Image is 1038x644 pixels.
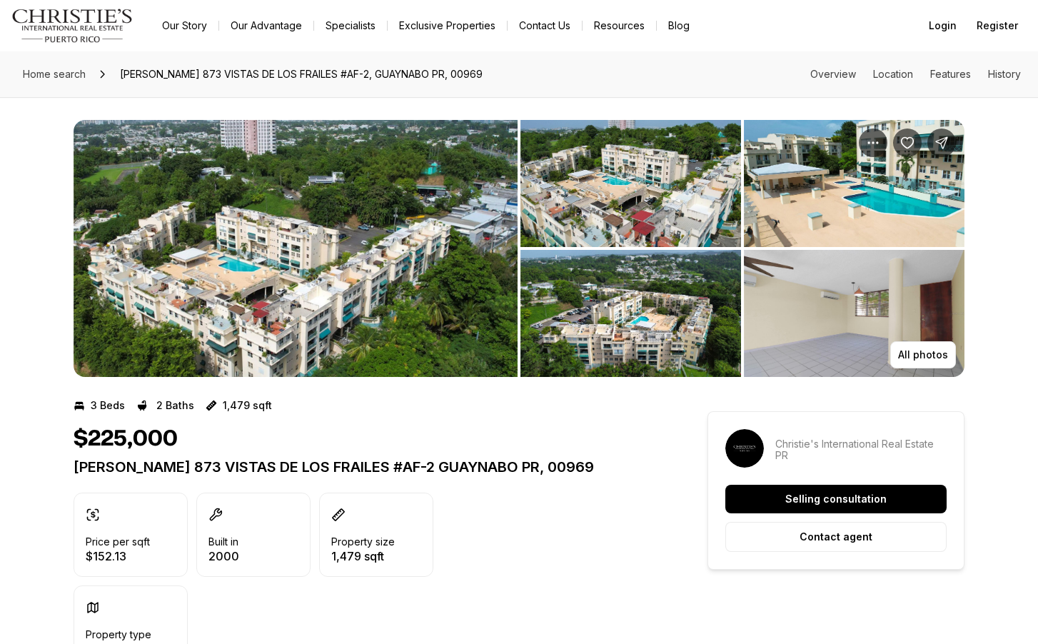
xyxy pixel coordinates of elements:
[91,400,125,411] p: 3 Beds
[520,120,741,247] button: View image gallery
[223,400,272,411] p: 1,479 sqft
[86,536,150,548] p: Price per sqft
[23,68,86,80] span: Home search
[988,68,1021,80] a: Skip to: History
[927,129,956,157] button: Share Property: Carr 873 VISTAS DE LOS FRAILES #AF-2
[800,531,872,543] p: Contact agent
[331,550,395,562] p: 1,479 sqft
[898,349,948,361] p: All photos
[208,550,239,562] p: 2000
[968,11,1027,40] button: Register
[977,20,1018,31] span: Register
[810,69,1021,80] nav: Page section menu
[219,16,313,36] a: Our Advantage
[114,63,488,86] span: [PERSON_NAME] 873 VISTAS DE LOS FRAILES #AF-2, GUAYNABO PR, 00969
[810,68,856,80] a: Skip to: Overview
[508,16,582,36] button: Contact Us
[74,426,178,453] h1: $225,000
[151,16,218,36] a: Our Story
[893,129,922,157] button: Save Property: Carr 873 VISTAS DE LOS FRAILES #AF-2
[775,438,947,461] p: Christie's International Real Estate PR
[657,16,701,36] a: Blog
[785,493,887,505] p: Selling consultation
[725,522,947,552] button: Contact agent
[725,485,947,513] button: Selling consultation
[74,120,964,377] div: Listing Photos
[520,120,964,377] li: 2 of 8
[930,68,971,80] a: Skip to: Features
[859,129,887,157] button: Property options
[74,120,518,377] button: View image gallery
[156,400,194,411] p: 2 Baths
[920,11,965,40] button: Login
[74,458,656,476] p: [PERSON_NAME] 873 VISTAS DE LOS FRAILES #AF-2 GUAYNABO PR, 00969
[388,16,507,36] a: Exclusive Properties
[929,20,957,31] span: Login
[17,63,91,86] a: Home search
[331,536,395,548] p: Property size
[744,250,964,377] button: View image gallery
[744,120,964,247] button: View image gallery
[208,536,238,548] p: Built in
[890,341,956,368] button: All photos
[11,9,133,43] img: logo
[314,16,387,36] a: Specialists
[583,16,656,36] a: Resources
[86,629,151,640] p: Property type
[520,250,741,377] button: View image gallery
[74,120,518,377] li: 1 of 8
[86,550,150,562] p: $152.13
[873,68,913,80] a: Skip to: Location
